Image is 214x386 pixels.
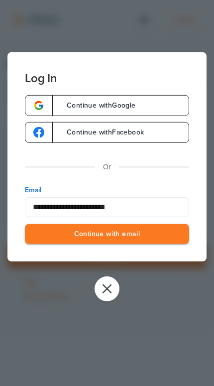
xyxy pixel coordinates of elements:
[33,127,44,138] img: google-logo
[57,102,136,109] span: Continue with Google
[25,197,189,217] input: Email Address
[25,224,189,244] button: Continue with email
[57,129,144,136] span: Continue with Facebook
[25,95,189,116] a: google-logoContinue withGoogle
[33,100,44,111] img: google-logo
[95,276,119,301] button: Close
[25,122,189,143] a: google-logoContinue withFacebook
[103,161,111,173] p: Or
[25,52,189,85] h3: Log In
[25,185,189,195] label: Email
